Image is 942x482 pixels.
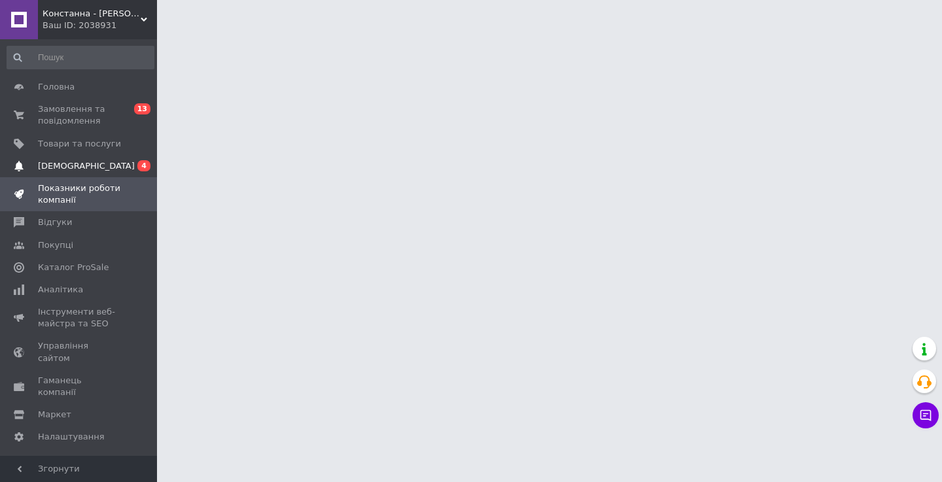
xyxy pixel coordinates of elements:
[38,239,73,251] span: Покупці
[134,103,150,114] span: 13
[38,103,121,127] span: Замовлення та повідомлення
[38,182,121,206] span: Показники роботи компанії
[43,8,141,20] span: Констанна - Інтернет Магазин Іграшок
[38,160,135,172] span: [DEMOGRAPHIC_DATA]
[38,431,105,443] span: Налаштування
[38,284,83,296] span: Аналітика
[913,402,939,428] button: Чат з покупцем
[38,216,72,228] span: Відгуки
[137,160,150,171] span: 4
[38,340,121,364] span: Управління сайтом
[7,46,154,69] input: Пошук
[38,306,121,330] span: Інструменти веб-майстра та SEO
[38,409,71,421] span: Маркет
[38,262,109,273] span: Каталог ProSale
[38,81,75,93] span: Головна
[38,375,121,398] span: Гаманець компанії
[43,20,157,31] div: Ваш ID: 2038931
[38,138,121,150] span: Товари та послуги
